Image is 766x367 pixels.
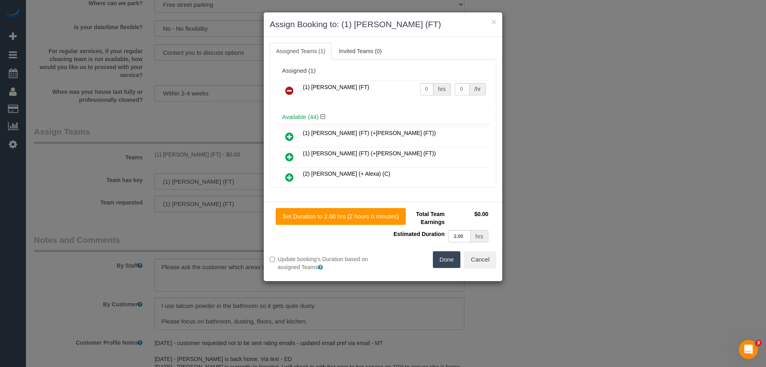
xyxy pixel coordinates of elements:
h4: Available (44) [282,114,484,121]
button: Cancel [464,251,496,268]
input: Update booking's Duration based on assigned Teams [270,257,275,262]
div: /hr [470,83,486,95]
label: Update booking's Duration based on assigned Teams [270,255,377,271]
span: (1) [PERSON_NAME] (FT) [303,84,369,90]
td: Total Team Earnings [389,208,446,228]
a: Invited Teams (0) [332,43,388,60]
div: hrs [433,83,451,95]
button: Done [433,251,461,268]
span: 3 [755,340,762,346]
span: Estimated Duration [393,231,444,237]
div: Assigned (1) [282,67,484,74]
button: × [492,18,496,26]
a: Assigned Teams (1) [270,43,332,60]
iframe: Intercom live chat [739,340,758,359]
span: (2) [PERSON_NAME] (+ Alexa) (C) [303,171,390,177]
td: $0.00 [446,208,490,228]
div: hrs [471,230,488,242]
h3: Assign Booking to: (1) [PERSON_NAME] (FT) [270,18,496,30]
span: (1) [PERSON_NAME] (FT) (+[PERSON_NAME] (FT)) [303,130,436,136]
span: (1) [PERSON_NAME] (FT) (+[PERSON_NAME] (FT)) [303,150,436,157]
button: Set Duration to 2.00 hrs (2 hours 0 minutes) [276,208,406,225]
